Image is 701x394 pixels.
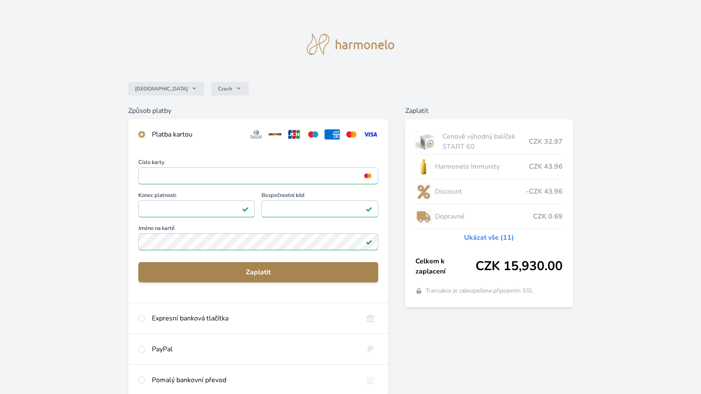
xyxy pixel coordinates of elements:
[363,344,378,354] img: paypal.svg
[152,375,356,385] div: Pomalý bankovní převod
[152,344,356,354] div: PayPal
[128,106,388,116] h6: Způsob platby
[218,85,232,92] span: Czech
[142,203,251,215] iframe: Iframe pro datum vypršení platnosti
[529,161,563,172] span: CZK 43.96
[405,106,573,116] h6: Zaplatit
[426,287,533,295] span: Transakce je zabezpečena připojením SSL
[211,82,249,96] button: Czech
[305,129,321,140] img: maestro.svg
[261,193,378,200] span: Bezpečnostní kód
[138,193,255,200] span: Konec platnosti
[415,206,432,227] img: delivery-lo.png
[242,205,249,212] img: Platné pole
[476,259,563,274] span: CZK 15,930.00
[435,211,533,222] span: Dopravné
[152,129,242,140] div: Platba kartou
[362,172,374,180] img: mc
[138,160,378,167] span: Číslo karty
[526,186,563,197] span: -CZK 43.96
[128,82,204,96] button: [GEOGRAPHIC_DATA]
[138,226,378,233] span: Jméno na kartě
[435,186,526,197] span: Discount
[265,203,374,215] iframe: Iframe pro bezpečnostní kód
[464,233,514,243] a: Ukázat vše (11)
[435,161,529,172] span: Harmonelo Immunity
[366,238,372,245] img: Platné pole
[267,129,283,140] img: discover.svg
[363,129,378,140] img: visa.svg
[324,129,340,140] img: amex.svg
[286,129,302,140] img: jcb.svg
[415,256,476,276] span: Celkem k zaplacení
[138,262,378,282] button: Zaplatit
[366,205,372,212] img: Platné pole
[152,313,356,323] div: Expresní banková tlačítka
[363,375,378,385] img: bankTransfer_IBAN.svg
[138,233,378,250] input: Jméno na kartěPlatné pole
[135,85,188,92] span: [GEOGRAPHIC_DATA]
[248,129,264,140] img: diners.svg
[415,131,440,152] img: start.jpg
[363,313,378,323] img: onlineBanking_CZ.svg
[307,34,395,55] img: logo.svg
[415,156,432,177] img: IMMUNITY_se_stinem_x-lo.jpg
[529,137,563,147] span: CZK 32.97
[533,211,563,222] span: CZK 0.69
[415,181,432,202] img: discount-lo.png
[443,131,529,152] span: Cenově výhodný balíček START 60
[145,267,371,277] span: Zaplatit
[344,129,359,140] img: mc.svg
[142,170,374,182] iframe: Iframe pro číslo karty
